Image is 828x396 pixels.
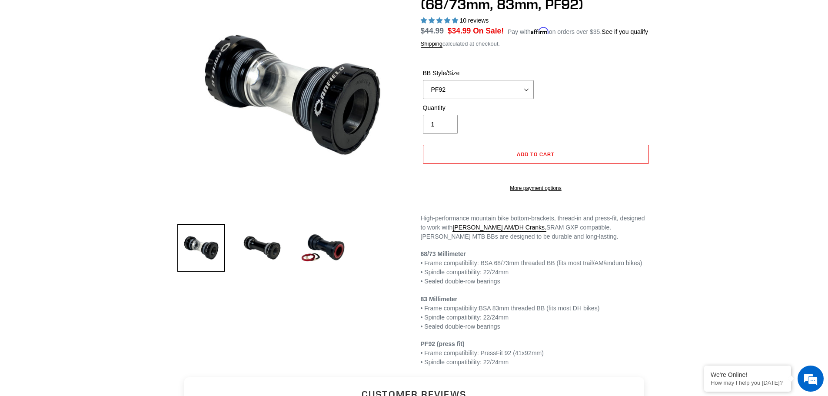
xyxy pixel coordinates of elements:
[423,103,534,113] label: Quantity
[517,151,555,157] span: Add to cart
[421,17,460,24] span: 4.90 stars
[531,27,549,34] span: Affirm
[452,224,546,232] a: [PERSON_NAME] AM/DH Cranks.
[421,250,466,257] strong: 68/73 Millimeter
[421,340,465,347] strong: PF92 (press fit)
[423,184,649,192] a: More payment options
[479,305,600,312] span: BSA 83mm threaded BB (fits most DH bikes)
[421,40,443,48] a: Shipping
[508,25,648,37] p: Pay with on orders over $35.
[423,145,649,164] button: Add to cart
[421,340,544,366] span: • Frame compatibility: PressFit 92 (41x92mm) • Spindle compatibility: 22/24mm
[473,25,504,37] span: On Sale!
[421,250,651,286] p: • Frame compatibility: BSA 68/73mm threaded BB (fits most trail/AM/enduro bikes) • Spindle compat...
[423,69,534,78] label: BB Style/Size
[421,314,509,330] span: • Spindle compatibility: 22/24mm • Sealed double-row bearings
[602,28,648,35] a: See if you qualify - Learn more about Affirm Financing (opens in modal)
[421,27,444,35] s: $44.99
[421,40,651,48] div: calculated at checkout.
[711,379,785,386] p: How may I help you today?
[448,27,471,35] span: $34.99
[177,224,225,272] img: Load image into Gallery viewer, 68/73mm Bottom Bracket
[299,224,347,272] img: Load image into Gallery viewer, Press Fit 92 Bottom Bracket
[459,17,489,24] span: 10 reviews
[421,305,479,312] span: • Frame compatibility:
[421,214,651,241] p: High-performance mountain bike bottom-brackets, thread-in and press-fit, designed to work with SR...
[238,224,286,272] img: Load image into Gallery viewer, 83mm Bottom Bracket
[421,296,458,303] strong: 83 Millimeter
[711,371,785,378] div: We're Online!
